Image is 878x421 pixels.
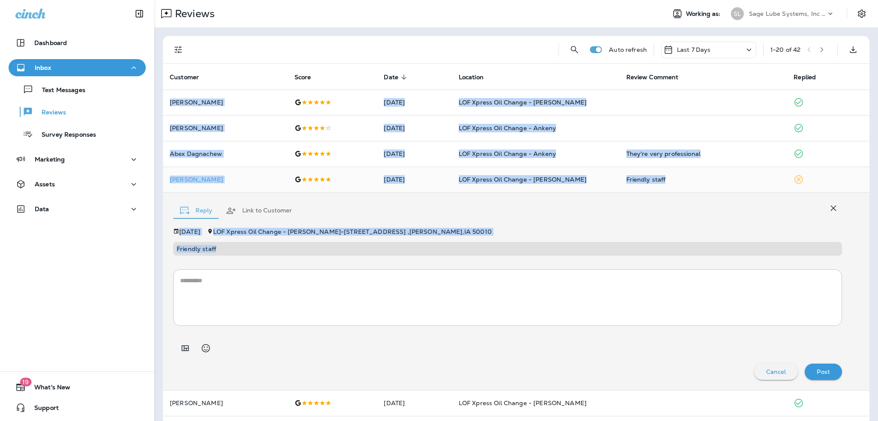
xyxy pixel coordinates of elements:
span: Replied [794,74,816,81]
span: LOF Xpress Oil Change - [PERSON_NAME] [459,399,586,407]
button: Add in a premade template [177,340,194,357]
button: Export as CSV [845,41,862,58]
button: Reply [173,195,219,226]
span: 19 [20,378,31,386]
button: Select an emoji [197,340,214,357]
span: Working as: [686,10,722,18]
p: [PERSON_NAME] [170,125,281,131]
td: [DATE] [377,115,451,141]
button: Inbox [9,59,146,76]
button: Assets [9,176,146,193]
span: Replied [794,73,827,81]
p: Auto refresh [609,46,647,53]
button: Post [805,364,842,380]
p: [PERSON_NAME] [170,99,281,106]
button: Dashboard [9,34,146,51]
button: Cancel [754,364,798,380]
div: 1 - 20 of 42 [770,46,800,53]
button: Support [9,399,146,416]
p: [PERSON_NAME] [170,176,281,183]
p: Assets [35,181,55,188]
span: Review Comment [626,74,679,81]
span: Support [26,404,59,415]
td: [DATE] [377,90,451,115]
span: Date [384,73,409,81]
p: Data [35,206,49,212]
p: Abex Dagnachew [170,150,281,157]
span: Location [459,74,484,81]
span: Customer [170,74,199,81]
button: Marketing [9,151,146,168]
div: SL [731,7,744,20]
p: Dashboard [34,39,67,46]
p: Text Messages [33,87,85,95]
p: [PERSON_NAME] [170,400,281,406]
span: Score [295,73,322,81]
span: Review Comment [626,73,690,81]
button: Settings [854,6,869,21]
span: LOF Xpress Oil Change - Ankeny [459,150,556,158]
span: Date [384,74,398,81]
span: Location [459,73,495,81]
p: Reviews [171,7,215,20]
div: Friendly staff [626,175,780,184]
span: LOF Xpress Oil Change - [PERSON_NAME] [459,99,586,106]
p: Last 7 Days [677,46,711,53]
p: Marketing [35,156,65,163]
div: They're very professional [626,149,780,158]
button: Text Messages [9,81,146,99]
p: Friendly staff [177,245,839,252]
p: Reviews [33,109,66,117]
span: What's New [26,384,70,394]
span: LOF Xpress Oil Change - Ankeny [459,124,556,132]
p: Post [817,368,830,375]
p: Inbox [35,64,51,71]
button: Data [9,200,146,218]
button: Link to Customer [219,195,299,226]
span: Customer [170,73,210,81]
button: Filters [170,41,187,58]
span: Score [295,74,311,81]
button: Survey Responses [9,125,146,143]
button: 19What's New [9,379,146,396]
td: [DATE] [377,390,451,416]
span: LOF Xpress Oil Change - [PERSON_NAME] - [STREET_ADDRESS] , [PERSON_NAME] , IA 50010 [213,228,492,236]
span: LOF Xpress Oil Change - [PERSON_NAME] [459,176,586,183]
p: Survey Responses [33,131,96,139]
p: Cancel [766,368,786,375]
button: Reviews [9,103,146,121]
p: [DATE] [179,228,200,235]
div: Click to view Customer Drawer [170,176,281,183]
td: [DATE] [377,167,451,192]
button: Search Reviews [566,41,583,58]
button: Collapse Sidebar [127,5,151,22]
p: Sage Lube Systems, Inc dba LOF Xpress Oil Change [749,10,826,17]
td: [DATE] [377,141,451,167]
